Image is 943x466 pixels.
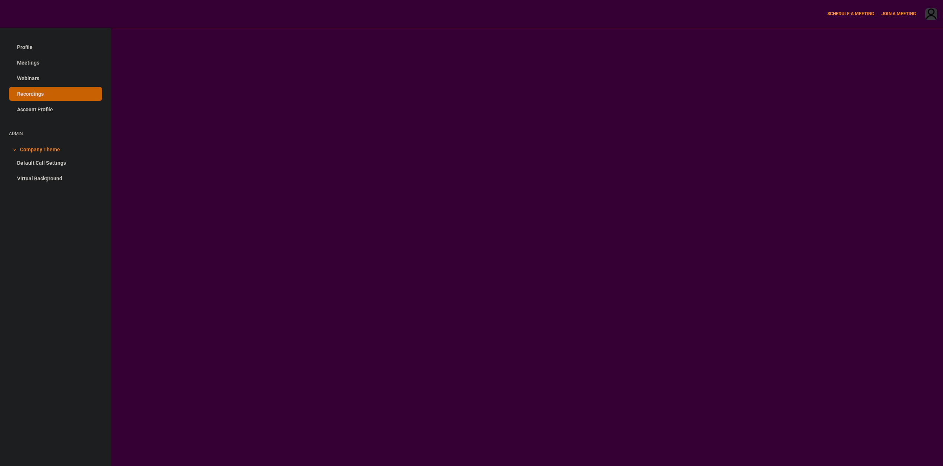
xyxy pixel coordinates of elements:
[9,87,102,101] a: Recordings
[9,71,102,85] a: Webinars
[881,11,916,16] a: JOIN A MEETING
[9,40,102,54] a: Profile
[11,148,18,151] span: >
[20,142,60,156] span: Company Theme
[9,56,102,70] a: Meetings
[9,171,102,186] a: Virtual Background
[926,9,937,21] img: avatar.710606db.png
[9,131,102,136] h2: ADMIN
[9,102,102,116] a: Account Profile
[9,156,102,170] a: Default Call Settings
[827,11,874,16] a: SCHEDULE A MEETING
